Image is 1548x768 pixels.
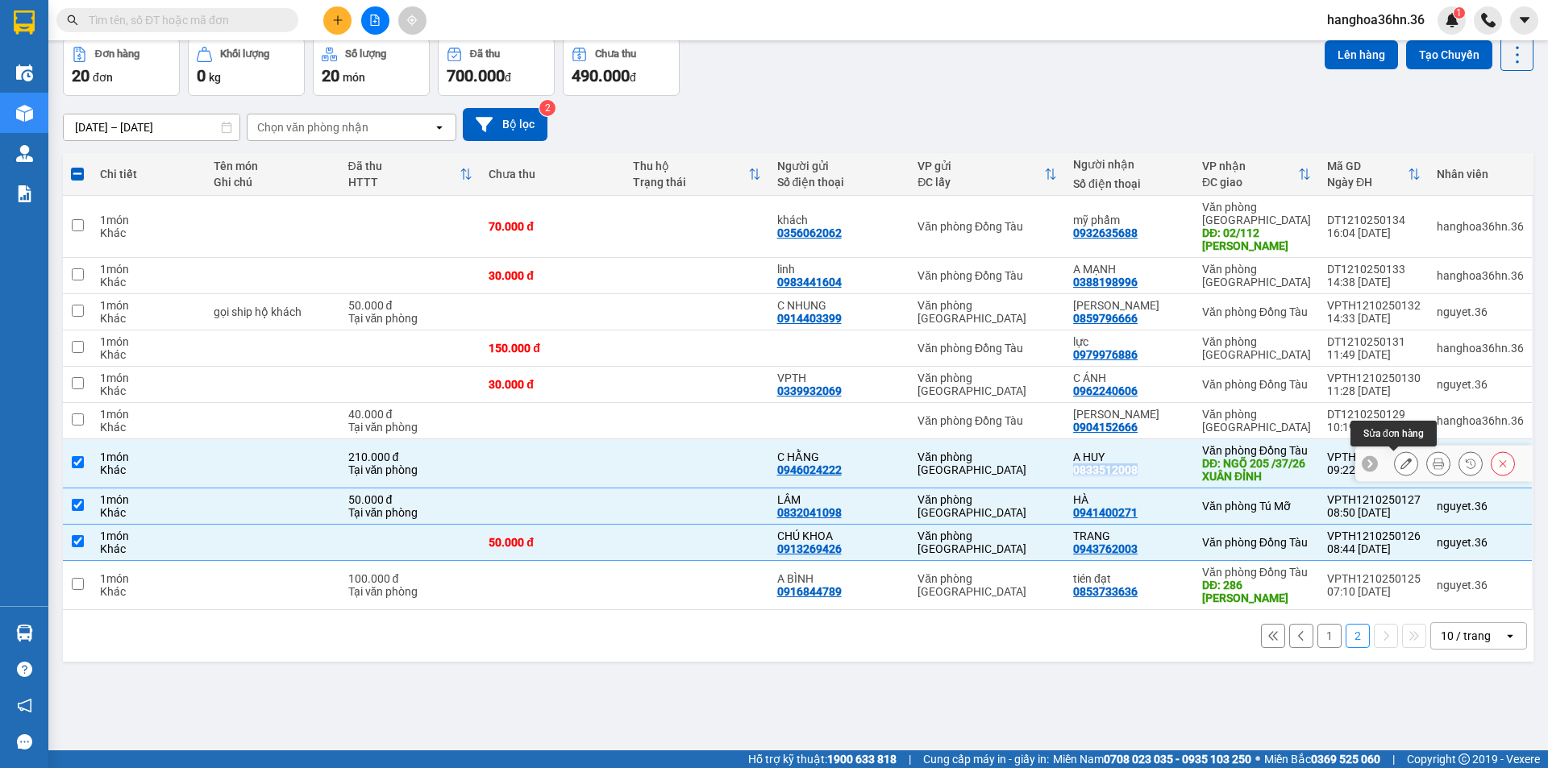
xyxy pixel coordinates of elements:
img: warehouse-icon [16,64,33,81]
button: Đã thu700.000đ [438,38,555,96]
div: nguyet.36 [1437,536,1524,549]
div: 1 món [100,372,198,384]
div: nguyet.36 [1437,305,1524,318]
img: logo-vxr [14,10,35,35]
div: 1 món [100,572,198,585]
div: Văn phòng [GEOGRAPHIC_DATA] [918,493,1057,519]
th: Toggle SortBy [1319,153,1429,196]
strong: 0708 023 035 - 0935 103 250 [1104,753,1251,766]
div: Số điện thoại [1073,177,1186,190]
div: mỹ phẩm [1073,214,1186,226]
div: 70.000 đ [489,220,617,233]
div: Văn phòng Đồng Tàu [1202,566,1311,579]
div: Khác [100,585,198,598]
sup: 1 [1454,7,1465,19]
span: 0 [197,66,206,85]
span: search [67,15,78,26]
div: 0914403399 [777,312,842,325]
div: Văn phòng [GEOGRAPHIC_DATA] [1202,335,1311,361]
input: Select a date range. [64,114,239,140]
div: Khác [100,384,198,397]
div: Khác [100,348,198,361]
div: Tại văn phòng [348,463,473,476]
div: Sửa đơn hàng [1394,451,1418,475]
div: 30.000 đ [489,378,617,391]
div: TRANG [1073,529,1186,542]
div: A BÌNH [777,572,902,585]
span: | [1392,750,1395,768]
div: A MẠNH [1073,263,1186,276]
img: solution-icon [16,185,33,202]
div: Chưa thu [595,48,636,60]
div: VPTH1210250128 [1327,450,1421,463]
div: tién đạt [1073,572,1186,585]
th: Toggle SortBy [1194,153,1319,196]
button: Số lượng20món [313,38,430,96]
button: plus [323,6,352,35]
span: 1 [1456,7,1462,19]
button: 1 [1317,624,1342,648]
div: VPTH1210250130 [1327,372,1421,384]
img: warehouse-icon [16,105,33,122]
div: Nhân viên [1437,168,1524,181]
div: hanghoa36hn.36 [1437,220,1524,233]
div: VP gửi [918,160,1044,172]
div: Khác [100,312,198,325]
div: 0339932069 [777,384,842,397]
span: món [343,71,365,84]
div: HÀ [1073,493,1186,506]
div: Chọn văn phòng nhận [257,119,368,135]
div: Văn phòng [GEOGRAPHIC_DATA] [1202,201,1311,226]
div: 1 món [100,263,198,276]
div: DĐ: 02/112 lê thần tông [1202,226,1311,252]
span: 700.000 [447,66,505,85]
img: warehouse-icon [16,145,33,162]
span: 20 [72,66,89,85]
div: Đã thu [348,160,460,172]
div: CHÚ KHOA [777,529,902,542]
div: nguyet.36 [1437,579,1524,592]
div: nguyet.36 [1437,500,1524,513]
div: Thu hộ [633,160,748,172]
div: Văn phòng [GEOGRAPHIC_DATA] [1202,408,1311,434]
button: Bộ lọc [463,108,547,141]
div: Ngày ĐH [1327,176,1408,189]
div: gọi ship hộ khách [214,305,332,318]
span: aim [406,15,418,26]
img: icon-new-feature [1445,13,1459,27]
span: file-add [369,15,381,26]
div: VPTH1210250127 [1327,493,1421,506]
sup: 2 [539,100,556,116]
span: Miền Nam [1053,750,1251,768]
span: kg [209,71,221,84]
div: Đơn hàng [95,48,139,60]
span: Cung cấp máy in - giấy in: [923,750,1049,768]
div: Khác [100,542,198,555]
div: VPTH [777,372,902,384]
span: Miền Bắc [1264,750,1380,768]
div: 0904152666 [1073,421,1138,434]
span: ⚪️ [1255,756,1260,762]
div: 1 món [100,493,198,506]
div: hanghoa36hn.36 [1437,414,1524,427]
div: 1 món [100,214,198,226]
span: notification [17,698,32,713]
span: copyright [1459,753,1470,765]
div: LÂM [777,493,902,506]
div: Khối lượng [220,48,269,60]
div: 0913269426 [777,542,842,555]
div: Chi tiết [100,168,198,181]
div: A HUY [1073,450,1186,463]
div: Số lượng [345,48,386,60]
div: 40.000 đ [348,408,473,421]
div: 0941400271 [1073,506,1138,519]
div: hanghoa36hn.36 [1437,342,1524,355]
svg: open [1504,629,1517,642]
div: DT1210250133 [1327,263,1421,276]
span: hanghoa36hn.36 [1314,10,1438,30]
div: Văn phòng [GEOGRAPHIC_DATA] [918,529,1057,555]
button: Chưa thu490.000đ [563,38,680,96]
div: Chưa thu [489,168,617,181]
img: warehouse-icon [16,625,33,641]
div: 07:10 [DATE] [1327,585,1421,598]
